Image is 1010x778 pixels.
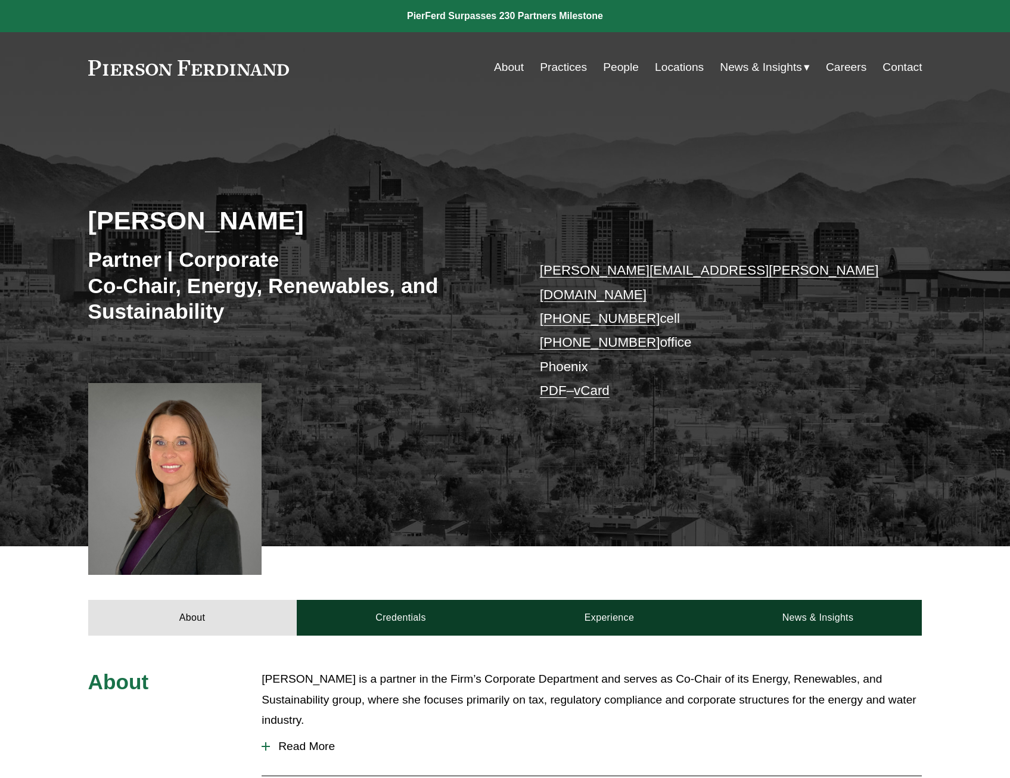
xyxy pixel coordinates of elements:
a: [PHONE_NUMBER] [540,335,660,350]
p: [PERSON_NAME] is a partner in the Firm’s Corporate Department and serves as Co-Chair of its Energ... [262,669,922,731]
a: Experience [505,600,714,636]
a: folder dropdown [720,56,810,79]
span: News & Insights [720,57,802,78]
a: News & Insights [713,600,922,636]
a: Locations [655,56,704,79]
a: [PHONE_NUMBER] [540,311,660,326]
p: cell office Phoenix – [540,259,887,403]
h3: Partner | Corporate Co-Chair, Energy, Renewables, and Sustainability [88,247,505,325]
h2: [PERSON_NAME] [88,205,505,236]
a: Careers [826,56,866,79]
a: About [88,600,297,636]
a: PDF [540,383,567,398]
a: Practices [540,56,587,79]
span: About [88,670,149,693]
a: People [603,56,639,79]
button: Read More [262,731,922,762]
a: [PERSON_NAME][EMAIL_ADDRESS][PERSON_NAME][DOMAIN_NAME] [540,263,879,301]
span: Read More [270,740,922,753]
a: Contact [882,56,922,79]
a: Credentials [297,600,505,636]
a: About [494,56,524,79]
a: vCard [574,383,610,398]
